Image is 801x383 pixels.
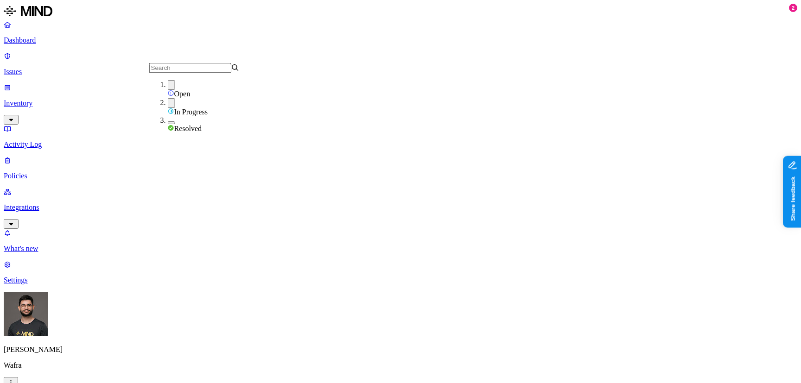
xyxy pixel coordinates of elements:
[4,292,48,336] img: Guy Gofman
[168,90,174,96] img: status-open.svg
[4,125,797,149] a: Activity Log
[149,63,231,73] input: Search
[4,4,52,19] img: MIND
[4,68,797,76] p: Issues
[168,108,174,114] img: status-in-progress.svg
[4,245,797,253] p: What's new
[4,260,797,284] a: Settings
[174,108,208,116] span: In Progress
[174,125,202,132] span: Resolved
[4,203,797,212] p: Integrations
[4,36,797,44] p: Dashboard
[4,276,797,284] p: Settings
[4,83,797,123] a: Inventory
[4,188,797,227] a: Integrations
[4,20,797,44] a: Dashboard
[4,52,797,76] a: Issues
[4,4,797,20] a: MIND
[4,156,797,180] a: Policies
[4,99,797,107] p: Inventory
[174,90,191,98] span: Open
[789,4,797,12] div: 2
[168,125,174,131] img: status-resolved.svg
[4,140,797,149] p: Activity Log
[4,361,797,370] p: Wafra
[4,229,797,253] a: What's new
[4,172,797,180] p: Policies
